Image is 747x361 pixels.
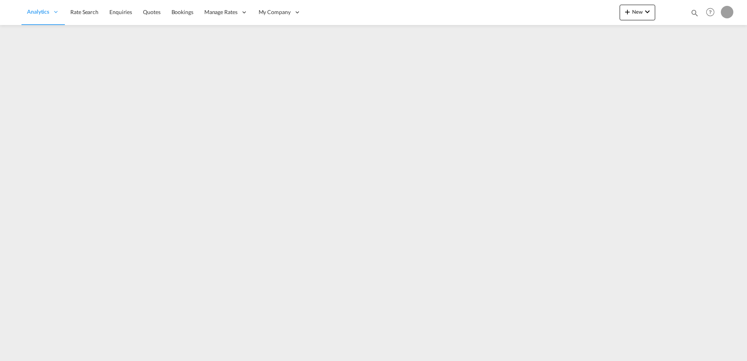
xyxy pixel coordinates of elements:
span: Rate Search [70,9,98,15]
span: Quotes [143,9,160,15]
span: Help [704,5,717,19]
span: Enquiries [109,9,132,15]
span: Manage Rates [204,8,238,16]
span: Analytics [27,8,49,16]
span: Bookings [172,9,193,15]
md-icon: icon-magnify [690,9,699,17]
md-icon: icon-chevron-down [643,7,652,16]
button: icon-plus 400-fgNewicon-chevron-down [620,5,655,20]
div: Help [704,5,721,20]
div: icon-magnify [690,9,699,20]
md-icon: icon-plus 400-fg [623,7,632,16]
span: New [623,9,652,15]
span: My Company [259,8,291,16]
